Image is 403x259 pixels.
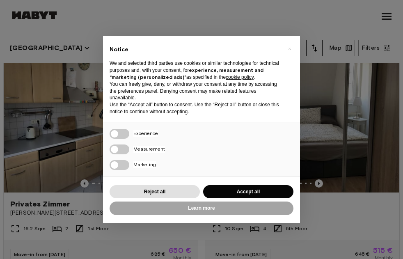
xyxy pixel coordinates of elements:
[110,81,280,101] p: You can freely give, deny, or withdraw your consent at any time by accessing the preferences pane...
[110,67,263,80] strong: experience, measurement and “marketing (personalized ads)”
[110,60,280,80] p: We and selected third parties use cookies or similar technologies for technical purposes and, wit...
[110,46,280,54] h2: Notice
[288,44,291,54] span: ×
[203,185,293,199] button: Accept all
[283,42,296,55] button: Close this notice
[133,161,156,168] span: Marketing
[133,146,165,153] span: Measurement
[110,185,200,199] button: Reject all
[226,74,254,80] a: cookie policy
[110,101,280,115] p: Use the “Accept all” button to consent. Use the “Reject all” button or close this notice to conti...
[110,202,293,215] button: Learn more
[133,130,158,137] span: Experience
